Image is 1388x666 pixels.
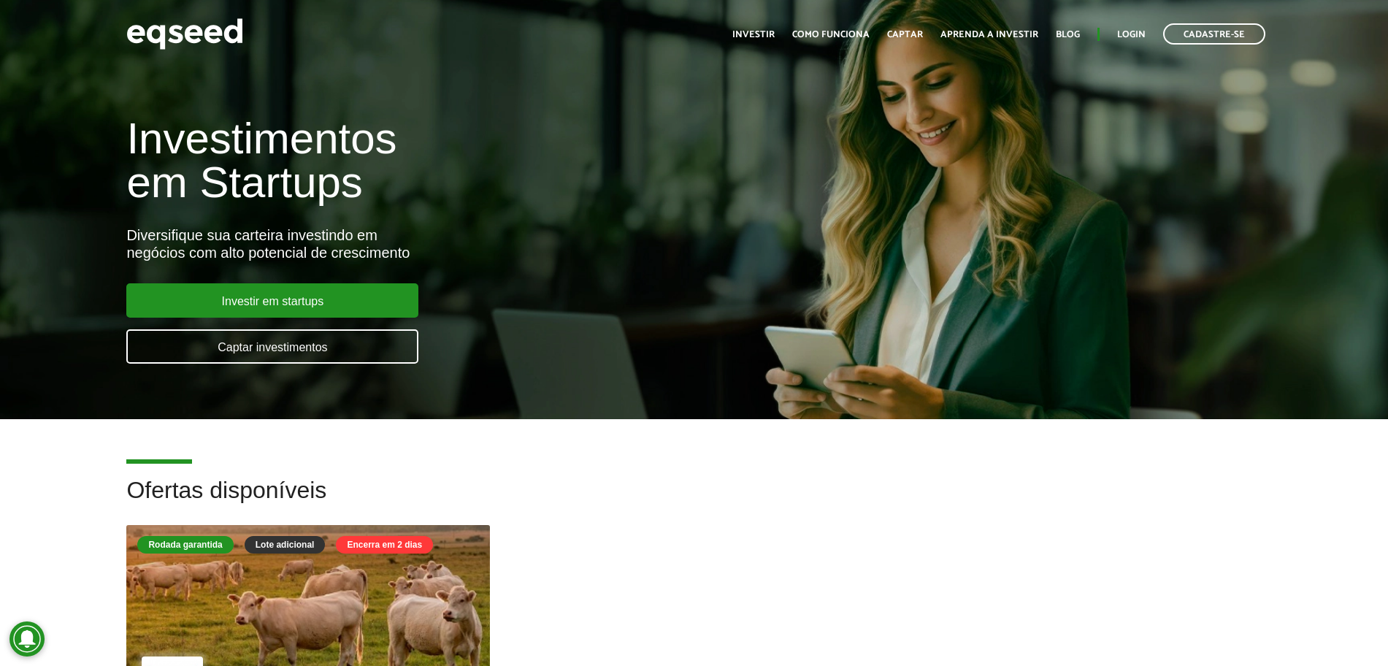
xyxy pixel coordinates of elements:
[126,226,799,261] div: Diversifique sua carteira investindo em negócios com alto potencial de crescimento
[792,30,870,39] a: Como funciona
[1163,23,1265,45] a: Cadastre-se
[126,478,1261,525] h2: Ofertas disponíveis
[126,15,243,53] img: EqSeed
[1117,30,1146,39] a: Login
[126,329,418,364] a: Captar investimentos
[887,30,923,39] a: Captar
[732,30,775,39] a: Investir
[137,536,233,554] div: Rodada garantida
[940,30,1038,39] a: Aprenda a investir
[1056,30,1080,39] a: Blog
[245,536,326,554] div: Lote adicional
[126,117,799,204] h1: Investimentos em Startups
[336,536,433,554] div: Encerra em 2 dias
[126,283,418,318] a: Investir em startups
